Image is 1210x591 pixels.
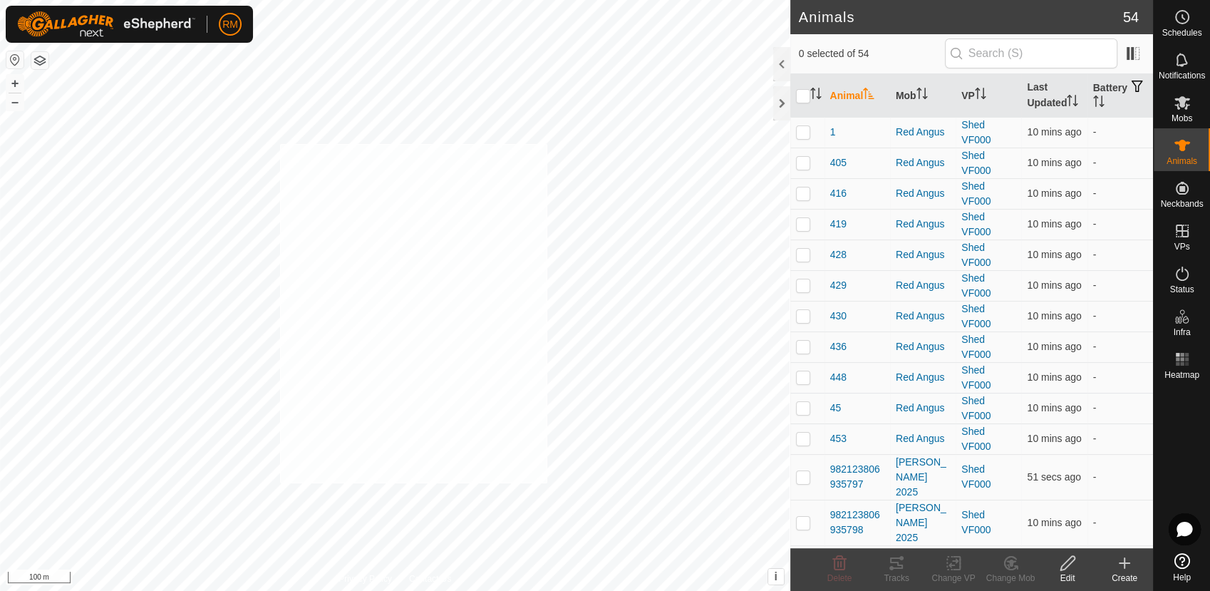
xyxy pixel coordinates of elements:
span: 26 Aug 2025, 6:36 am [1027,341,1081,352]
button: Reset Map [6,51,24,68]
a: Shed VF000 [961,180,991,207]
span: Heatmap [1164,371,1199,379]
td: - [1087,545,1153,591]
td: - [1087,332,1153,362]
span: 419 [830,217,847,232]
span: 982123806935798 [830,508,884,538]
span: 26 Aug 2025, 6:36 am [1027,187,1081,199]
a: Shed VF000 [961,463,991,490]
img: Gallagher Logo [17,11,195,37]
td: - [1087,117,1153,148]
span: 26 Aug 2025, 6:36 am [1027,279,1081,291]
a: Shed VF000 [961,211,991,237]
a: Shed VF000 [961,364,991,391]
a: Shed VF000 [961,150,991,176]
a: Privacy Policy [338,572,392,585]
th: Last Updated [1021,74,1087,118]
a: Contact Us [409,572,451,585]
div: [PERSON_NAME] 2025 [896,455,950,500]
div: Red Angus [896,247,950,262]
div: Red Angus [896,339,950,354]
div: Red Angus [896,401,950,416]
span: 45 [830,401,842,416]
p-sorticon: Activate to sort [810,90,822,101]
p-sorticon: Activate to sort [1093,98,1105,109]
span: Infra [1173,328,1190,336]
div: [PERSON_NAME] 2025 [896,546,950,591]
button: i [768,569,784,585]
span: 26 Aug 2025, 6:36 am [1027,157,1081,168]
span: 54 [1123,6,1139,28]
td: - [1087,178,1153,209]
h2: Animals [799,9,1123,26]
td: - [1087,270,1153,301]
a: Shed VF000 [961,272,991,299]
div: Red Angus [896,186,950,201]
td: - [1087,301,1153,332]
span: 26 Aug 2025, 6:45 am [1027,471,1081,483]
p-sorticon: Activate to sort [975,90,986,101]
span: 26 Aug 2025, 6:35 am [1027,249,1081,260]
div: Edit [1039,572,1096,585]
span: Mobs [1172,114,1192,123]
div: Red Angus [896,278,950,293]
span: 430 [830,309,847,324]
td: - [1087,454,1153,500]
a: Help [1154,548,1210,587]
p-sorticon: Activate to sort [1067,97,1078,108]
td: - [1087,209,1153,240]
td: - [1087,500,1153,545]
a: Shed VF000 [961,509,991,535]
td: - [1087,240,1153,270]
span: Animals [1167,157,1197,165]
span: 26 Aug 2025, 6:35 am [1027,218,1081,230]
a: Shed VF000 [961,242,991,268]
span: 0 selected of 54 [799,46,945,61]
span: VPs [1174,242,1189,251]
th: VP [956,74,1021,118]
span: 416 [830,186,847,201]
span: Notifications [1159,71,1205,80]
button: Map Layers [31,52,48,69]
a: Shed VF000 [961,303,991,329]
span: Help [1173,573,1191,582]
p-sorticon: Activate to sort [863,90,874,101]
td: - [1087,148,1153,178]
a: Shed VF000 [961,426,991,452]
td: - [1087,362,1153,393]
button: – [6,93,24,111]
span: 428 [830,247,847,262]
div: Red Angus [896,125,950,140]
div: Red Angus [896,309,950,324]
a: Shed VF000 [961,395,991,421]
a: Shed VF000 [961,119,991,145]
a: Shed VF000 [961,334,991,360]
div: Change VP [925,572,982,585]
span: 26 Aug 2025, 6:36 am [1027,371,1081,383]
div: Tracks [868,572,925,585]
span: 26 Aug 2025, 6:36 am [1027,433,1081,444]
div: Change Mob [982,572,1039,585]
div: Red Angus [896,155,950,170]
button: + [6,75,24,92]
div: [PERSON_NAME] 2025 [896,500,950,545]
th: Animal [824,74,890,118]
span: 26 Aug 2025, 6:36 am [1027,402,1081,413]
div: Create [1096,572,1153,585]
span: 436 [830,339,847,354]
span: 429 [830,278,847,293]
span: 26 Aug 2025, 6:36 am [1027,126,1081,138]
span: i [774,570,777,582]
div: Red Angus [896,431,950,446]
input: Search (S) [945,38,1117,68]
span: Status [1169,285,1194,294]
span: RM [222,17,238,32]
p-sorticon: Activate to sort [916,90,928,101]
span: Neckbands [1160,200,1203,208]
span: 448 [830,370,847,385]
span: Delete [827,573,852,583]
span: 453 [830,431,847,446]
span: 405 [830,155,847,170]
td: - [1087,393,1153,423]
span: Schedules [1162,29,1201,37]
